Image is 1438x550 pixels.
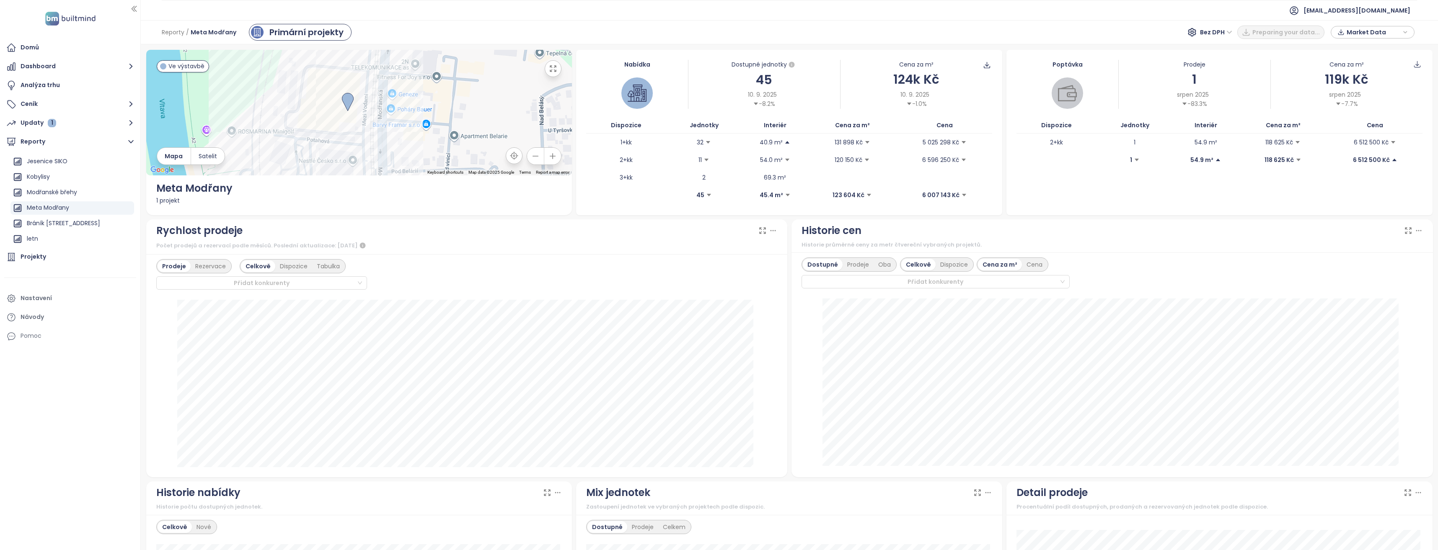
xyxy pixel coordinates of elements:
p: 54.0 m² [760,155,783,164]
div: Celkově [241,260,275,272]
span: caret-up [784,139,790,145]
a: Nastavení [4,290,136,307]
span: caret-down [1134,157,1140,163]
div: Meta Modřany [156,180,562,196]
a: Report a map error [536,170,569,175]
button: Satelit [191,148,225,164]
div: Prodeje [627,521,658,533]
div: Prodeje [843,259,874,270]
span: caret-down [961,192,967,198]
div: Kobylisy [27,172,50,182]
th: Jednotky [666,117,742,134]
span: caret-down [784,157,790,163]
p: 45 [696,190,704,200]
div: Zastoupení jednotek ve vybraných projektech podle dispozic. [586,503,992,511]
div: letn [10,232,134,246]
div: Jesenice SIKO [27,156,67,167]
div: Prodeje [1119,60,1270,69]
span: caret-down [906,101,912,107]
th: Dispozice [586,117,666,134]
div: letn [27,234,38,244]
div: Meta Modřany [10,201,134,215]
p: 123 604 Kč [833,190,864,200]
div: Rychlost prodeje [156,223,243,239]
p: 54.9 m² [1195,138,1217,147]
span: Mapa [165,152,183,161]
div: Mix jednotek [586,485,650,501]
img: house [628,84,647,103]
div: Modřanské břehy [10,186,134,199]
a: Open this area in Google Maps (opens a new window) [148,164,176,175]
div: Domů [21,42,39,53]
div: Návody [21,312,44,322]
span: caret-down [866,192,872,198]
span: Bez DPH [1200,26,1232,39]
div: Bráník [STREET_ADDRESS] [27,218,100,229]
img: Google [148,164,176,175]
span: Preparing your data... [1252,28,1320,37]
span: caret-down [1295,139,1301,145]
div: Detail prodeje [1016,485,1088,501]
p: 6 596 250 Kč [922,155,959,164]
div: Analýza trhu [21,80,60,90]
p: 120 150 Kč [835,155,862,164]
span: Meta Modřany [191,25,236,40]
div: Dispozice [275,260,312,272]
div: -83.3% [1182,99,1207,108]
div: -7.7% [1335,99,1358,108]
div: Kobylisy [10,170,134,184]
div: Historie cen [802,223,861,239]
th: Interiér [1173,117,1238,134]
span: caret-down [864,139,870,145]
img: logo [43,10,98,27]
p: 1 [1130,155,1132,164]
span: caret-down [961,139,967,145]
td: 2+kk [586,151,666,169]
div: 1 projekt [156,196,562,205]
span: caret-down [1335,101,1341,107]
div: Cena za m² [978,259,1022,270]
span: 10. 9. 2025 [748,90,777,99]
div: Dispozice [936,259,972,270]
div: Projekty [21,252,46,262]
span: [EMAIL_ADDRESS][DOMAIN_NAME] [1304,0,1410,21]
p: 118 625 Kč [1265,155,1294,164]
div: 119k Kč [1271,69,1422,89]
div: 124k Kč [841,69,992,89]
p: 2 [702,173,706,182]
th: Dispozice [1016,117,1097,134]
div: button [1335,26,1410,39]
div: Dostupné jednotky [688,60,840,70]
span: caret-down [705,139,711,145]
p: 69.3 m² [764,173,786,182]
div: Nové [192,521,216,533]
div: Cena za m² [1329,60,1364,69]
div: Celkově [901,259,936,270]
p: 11 [698,155,702,164]
p: 6 512 500 Kč [1353,155,1390,164]
span: srpen 2025 [1177,90,1209,99]
div: Nabídka [586,60,688,69]
span: Reporty [162,25,184,40]
div: Poptávka [1016,60,1118,69]
span: caret-down [785,192,791,198]
p: 131 898 Kč [835,138,863,147]
div: 1 [1119,69,1270,89]
td: 2+kk [1016,134,1097,151]
div: Bráník [STREET_ADDRESS] [10,217,134,230]
div: Historie nabídky [156,485,241,501]
a: Návody [4,309,136,326]
span: Ve výstavbě [168,62,204,71]
div: Cena [1022,259,1047,270]
a: primary [249,24,352,41]
div: Celkově [158,521,192,533]
div: Primární projekty [269,26,344,39]
p: 1 [1134,138,1135,147]
span: Market Data [1347,26,1401,39]
div: Procentuální podíl dostupných, prodaných a rezervovaných jednotek podle dispozice. [1016,503,1422,511]
div: Dostupné [803,259,843,270]
p: 5 025 298 Kč [923,138,959,147]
